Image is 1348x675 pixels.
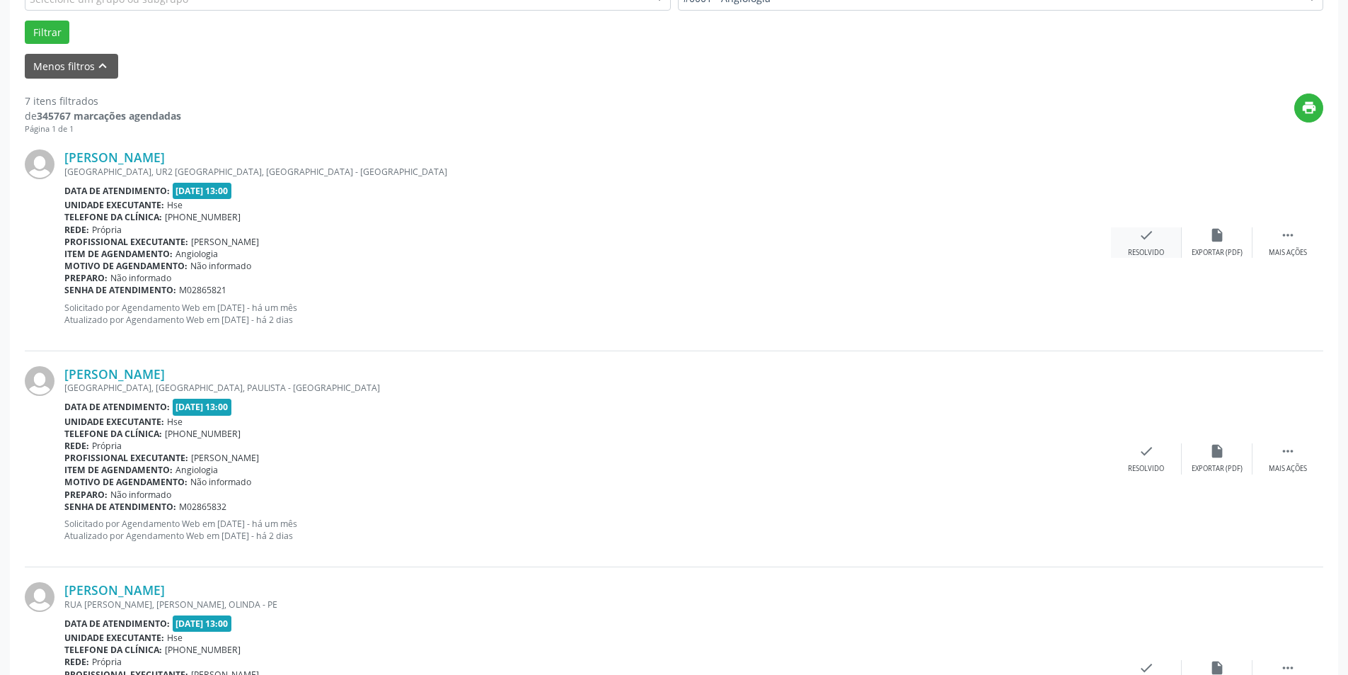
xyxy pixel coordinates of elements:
span: [DATE] 13:00 [173,399,232,415]
b: Senha de atendimento: [64,501,176,513]
img: img [25,366,54,396]
b: Item de agendamento: [64,248,173,260]
span: [PHONE_NUMBER] [165,644,241,656]
div: Resolvido [1128,248,1164,258]
b: Data de atendimento: [64,401,170,413]
div: Exportar (PDF) [1192,248,1243,258]
span: Hse [167,199,183,211]
span: Angiologia [175,464,218,476]
i: insert_drive_file [1209,227,1225,243]
a: [PERSON_NAME] [64,582,165,598]
p: Solicitado por Agendamento Web em [DATE] - há um mês Atualizado por Agendamento Web em [DATE] - h... [64,518,1111,542]
b: Motivo de agendamento: [64,260,188,272]
button: Filtrar [25,21,69,45]
b: Rede: [64,440,89,452]
div: [GEOGRAPHIC_DATA], UR2 [GEOGRAPHIC_DATA], [GEOGRAPHIC_DATA] - [GEOGRAPHIC_DATA] [64,166,1111,178]
span: Angiologia [175,248,218,260]
b: Telefone da clínica: [64,644,162,656]
b: Unidade executante: [64,199,164,211]
i: check [1139,443,1154,459]
span: M02865821 [179,284,226,296]
span: Própria [92,656,122,668]
i: check [1139,227,1154,243]
span: [DATE] 13:00 [173,616,232,632]
b: Unidade executante: [64,416,164,428]
div: Resolvido [1128,464,1164,474]
i: print [1301,100,1317,115]
span: Não informado [190,476,251,488]
div: [GEOGRAPHIC_DATA], [GEOGRAPHIC_DATA], PAULISTA - [GEOGRAPHIC_DATA] [64,382,1111,394]
a: [PERSON_NAME] [64,149,165,165]
b: Data de atendimento: [64,618,170,630]
b: Item de agendamento: [64,464,173,476]
div: Página 1 de 1 [25,123,181,135]
span: [PERSON_NAME] [191,452,259,464]
button: Menos filtroskeyboard_arrow_up [25,54,118,79]
div: Exportar (PDF) [1192,464,1243,474]
b: Data de atendimento: [64,185,170,197]
span: Hse [167,632,183,644]
span: Não informado [190,260,251,272]
b: Profissional executante: [64,452,188,464]
span: Própria [92,440,122,452]
span: Própria [92,224,122,236]
span: Não informado [110,489,171,501]
span: [PERSON_NAME] [191,236,259,248]
div: 7 itens filtrados [25,93,181,108]
b: Telefone da clínica: [64,211,162,223]
img: img [25,582,54,612]
strong: 345767 marcações agendadas [37,109,181,123]
b: Preparo: [64,489,108,501]
b: Motivo de agendamento: [64,476,188,488]
button: print [1294,93,1323,123]
span: [PHONE_NUMBER] [165,211,241,223]
span: [PHONE_NUMBER] [165,428,241,440]
a: [PERSON_NAME] [64,366,165,382]
i: insert_drive_file [1209,443,1225,459]
b: Telefone da clínica: [64,428,162,440]
b: Rede: [64,224,89,236]
div: Mais ações [1269,464,1307,474]
span: Não informado [110,272,171,284]
b: Rede: [64,656,89,668]
div: Mais ações [1269,248,1307,258]
b: Unidade executante: [64,632,164,644]
div: de [25,108,181,123]
i: keyboard_arrow_up [95,58,110,74]
b: Profissional executante: [64,236,188,248]
div: RUA [PERSON_NAME], [PERSON_NAME], OLINDA - PE [64,599,1111,611]
img: img [25,149,54,179]
b: Senha de atendimento: [64,284,176,296]
i:  [1280,227,1296,243]
i:  [1280,443,1296,459]
span: M02865832 [179,501,226,513]
span: Hse [167,416,183,428]
span: [DATE] 13:00 [173,183,232,199]
p: Solicitado por Agendamento Web em [DATE] - há um mês Atualizado por Agendamento Web em [DATE] - h... [64,302,1111,326]
b: Preparo: [64,272,108,284]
